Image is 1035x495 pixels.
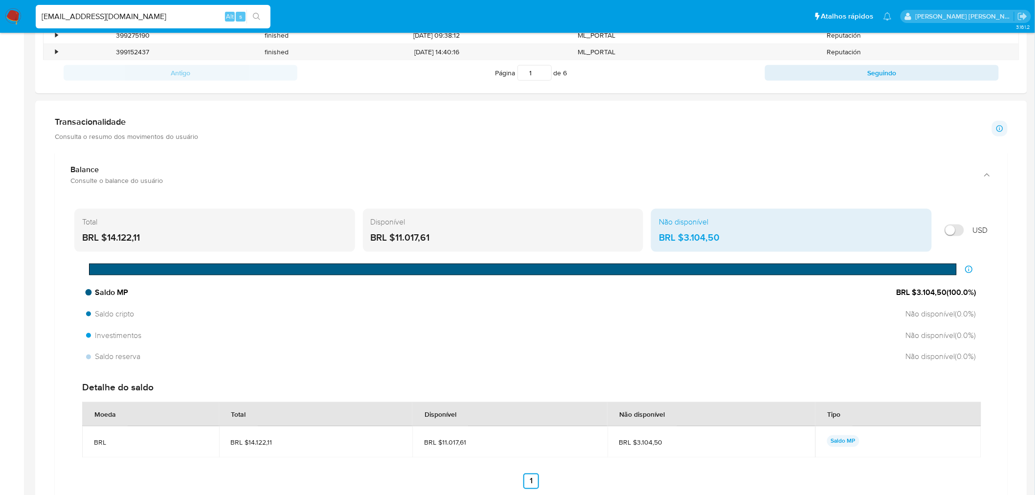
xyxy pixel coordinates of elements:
div: [DATE] 14:40:16 [348,44,525,60]
div: ML_PORTAL [525,27,669,44]
span: Página de [495,65,567,81]
div: Reputación [669,44,1019,60]
p: sabrina.lima@mercadopago.com.br [916,12,1014,21]
button: Antigo [64,65,297,81]
input: Pesquise usuários ou casos... [36,10,270,23]
a: Sair [1017,11,1028,22]
div: ML_PORTAL [525,44,669,60]
span: Alt [226,12,234,21]
span: Atalhos rápidos [821,11,874,22]
div: Reputación [669,27,1019,44]
a: Notificações [883,12,892,21]
div: • [55,31,58,40]
div: [DATE] 09:38:12 [348,27,525,44]
span: 3.161.2 [1016,23,1030,31]
div: 399152437 [61,44,204,60]
button: search-icon [247,10,267,23]
span: s [239,12,242,21]
div: finished [204,27,348,44]
div: • [55,47,58,57]
div: 399275190 [61,27,204,44]
button: Seguindo [765,65,999,81]
div: finished [204,44,348,60]
span: 6 [563,68,567,78]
